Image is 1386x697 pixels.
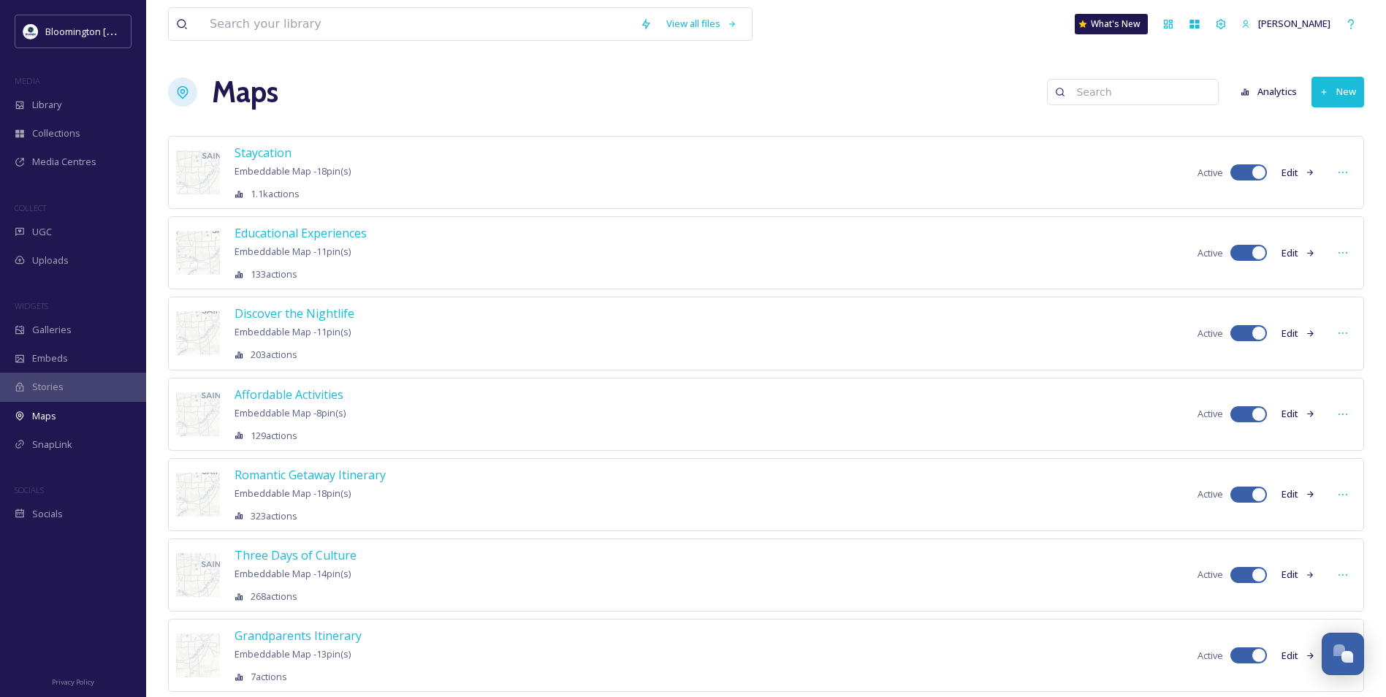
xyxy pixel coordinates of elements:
span: 323 actions [251,509,297,523]
span: Active [1197,327,1223,340]
span: Embeddable Map - 11 pin(s) [235,245,351,258]
a: Maps [212,70,278,114]
button: Edit [1274,239,1322,267]
button: Open Chat [1322,633,1364,675]
span: Embeddable Map - 11 pin(s) [235,325,351,338]
a: View all files [659,9,745,38]
span: Library [32,98,61,112]
span: Educational Experiences [235,225,367,241]
span: Socials [32,507,63,521]
span: Embeddable Map - 14 pin(s) [235,567,351,580]
span: UGC [32,225,52,239]
input: Search your library [202,8,633,40]
span: 1.1k actions [251,187,300,201]
a: What's New [1075,14,1148,34]
span: Affordable Activities [235,386,343,403]
span: Bloomington [US_STATE] Travel & Tourism [45,24,228,38]
button: Edit [1274,641,1322,670]
a: Analytics [1233,77,1311,106]
span: Three Days of Culture [235,547,357,563]
span: Grandparents Itinerary [235,628,362,644]
span: Embeddable Map - 18 pin(s) [235,164,351,178]
button: Edit [1274,159,1322,187]
span: 133 actions [251,267,297,281]
span: Active [1197,649,1223,663]
span: Stories [32,380,64,394]
button: Analytics [1233,77,1304,106]
button: Edit [1274,560,1322,589]
span: Maps [32,409,56,423]
input: Search [1069,77,1211,107]
span: SnapLink [32,438,72,452]
span: SOCIALS [15,484,44,495]
span: Uploads [32,254,69,267]
span: Collections [32,126,80,140]
span: Embeddable Map - 18 pin(s) [235,487,351,500]
span: Media Centres [32,155,96,169]
span: Discover the Nightlife [235,305,354,321]
span: [PERSON_NAME] [1258,17,1330,30]
span: Active [1197,568,1223,582]
span: Romantic Getaway Itinerary [235,467,386,483]
span: Embeddable Map - 13 pin(s) [235,647,351,660]
a: [PERSON_NAME] [1234,9,1338,38]
span: Active [1197,246,1223,260]
img: 429649847_804695101686009_1723528578384153789_n.jpg [23,24,38,39]
span: MEDIA [15,75,40,86]
button: New [1311,77,1364,107]
span: WIDGETS [15,300,48,311]
span: Staycation [235,145,292,161]
button: Edit [1274,319,1322,348]
span: COLLECT [15,202,46,213]
span: Galleries [32,323,72,337]
span: 203 actions [251,348,297,362]
button: Edit [1274,480,1322,509]
span: 7 actions [251,670,287,684]
span: Active [1197,407,1223,421]
button: Edit [1274,400,1322,428]
span: Embeddable Map - 8 pin(s) [235,406,346,419]
a: Privacy Policy [52,672,94,690]
span: Active [1197,487,1223,501]
span: Privacy Policy [52,677,94,687]
span: Active [1197,166,1223,180]
span: 268 actions [251,590,297,603]
span: 129 actions [251,429,297,443]
span: Embeds [32,351,68,365]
